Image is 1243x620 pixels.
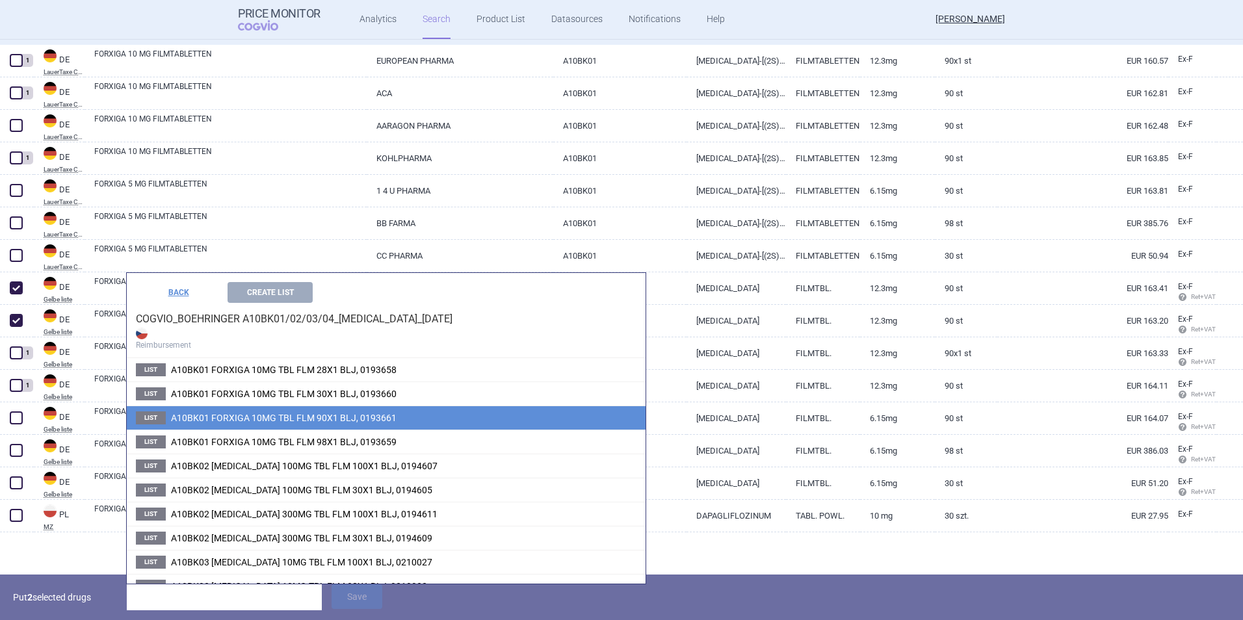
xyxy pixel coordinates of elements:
a: EUR 163.81 [997,175,1168,207]
abbr: Gelbe liste — Gelbe Liste online database by Medizinische Medien Informations GmbH (MMI), Germany [44,361,85,368]
strong: Price Monitor [238,7,321,20]
a: EUR 160.57 [997,45,1168,77]
a: [MEDICAL_DATA] [687,337,786,369]
a: 6.15mg [860,240,935,272]
a: FILMTABLETTEN [786,45,861,77]
a: [MEDICAL_DATA] [687,402,786,434]
a: DEDELauerTaxe CGM [34,113,85,140]
a: FORXIGA 10 MG AARAGON FILMTABLETTEN [94,276,367,299]
abbr: Gelbe liste — Gelbe Liste online database by Medizinische Medien Informations GmbH (MMI), Germany [44,296,85,303]
a: Ex-F Ret+VAT calc [1168,407,1216,437]
span: Ret+VAT calc [1178,488,1228,495]
a: EUR 162.81 [997,77,1168,109]
a: FILMTBL. [786,305,861,337]
img: Germany [44,277,57,290]
a: A10BK01 [553,45,687,77]
a: DAPAGLIFLOZINUM [687,500,786,532]
span: Ex-factory price [1178,412,1193,421]
span: Ex-factory price [1178,120,1193,129]
a: 6.15mg [860,175,935,207]
a: FORXIGA 5 MG FILMTABLETTEN [94,178,367,201]
span: Ex-factory price [1178,152,1193,161]
a: Ex-F [1168,180,1216,200]
span: A10BK01 FORXIGA 10MG TBL FLM 90X1 BLJ, 0193661 [171,413,397,423]
a: FORXIGA 10 MG FILMTABLETTEN [94,81,367,104]
span: Ret+VAT calc [1178,293,1228,300]
a: DEDELauerTaxe CGM [34,211,85,238]
abbr: Gelbe liste — Gelbe Liste online database by Medizinische Medien Informations GmbH (MMI), Germany [44,329,85,335]
a: 90 St [935,110,997,142]
span: List [136,580,166,593]
a: EUR 163.41 [997,272,1168,304]
a: 98 St [935,207,997,239]
a: DEDEGelbe liste [34,471,85,498]
a: FILMTBL. [786,337,861,369]
a: [MEDICAL_DATA]-[(2S)-PROPAN-1,2-DIOL] (1:1)-1-[PERSON_NAME] 12,3 MG [687,142,786,174]
a: [MEDICAL_DATA]-[(2S)-PROPAN-1,2-DIOL] (1:1)-1-[PERSON_NAME] 6,15 MG [687,207,786,239]
abbr: LauerTaxe CGM — Complex database for German drug information provided by commercial provider CGM ... [44,134,85,140]
a: [MEDICAL_DATA] [687,305,786,337]
span: List [136,363,166,376]
img: Germany [44,49,57,62]
a: DEDEGelbe liste [34,438,85,465]
a: 12.3mg [860,142,935,174]
a: DEDEGelbe liste [34,406,85,433]
a: [MEDICAL_DATA] [687,370,786,402]
a: DEDEGelbe liste [34,373,85,400]
span: List [136,532,166,545]
a: Ex-F [1168,505,1216,524]
a: EUR 163.85 [997,142,1168,174]
a: DEDELauerTaxe CGM [34,81,85,108]
abbr: MZ — List of reimbursed medicinal products published by the Ministry of Health, Poland. [44,524,85,530]
a: KOHLPHARMA [367,142,553,174]
a: 6.15mg [860,402,935,434]
span: A10BK02 INVOKANA 300MG TBL FLM 30X1 BLJ, 0194609 [171,533,432,543]
span: List [136,411,166,424]
img: Germany [44,147,57,160]
span: A10BK02 INVOKANA 300MG TBL FLM 100X1 BLJ, 0194611 [171,509,438,519]
span: List [136,508,166,521]
span: Ret+VAT calc [1178,391,1228,398]
button: Create List [228,282,313,303]
a: [MEDICAL_DATA]-[(2S)-PROPAN-1,2-DIOL] (1:1)-1-[PERSON_NAME] 6,15 MG [687,240,786,272]
a: EUR 163.33 [997,337,1168,369]
a: 12.3mg [860,370,935,402]
span: Ex-factory price [1178,380,1193,389]
a: FILMTABLETTEN [786,77,861,109]
a: FORXIGA 5 MG BB FARMA FILMTABLETTEN [94,438,367,461]
a: A10BK01 [553,207,687,239]
span: Ex-factory price [1178,55,1193,64]
img: Germany [44,472,57,485]
span: Ret+VAT calc [1178,423,1228,430]
a: Ex-F [1168,245,1216,265]
a: FORXIGA 10 MG FILMTABLETTEN [94,113,367,136]
div: 1 [21,379,33,392]
span: COGVIO [238,20,296,31]
a: PLPLMZ [34,503,85,530]
abbr: LauerTaxe CGM — Complex database for German drug information provided by commercial provider CGM ... [44,101,85,108]
a: 90 St [935,175,997,207]
a: FORXIGA [94,503,367,526]
a: 1 4 U PHARMA [367,175,553,207]
span: List [136,556,166,569]
a: 90X1 ST [935,337,997,369]
a: DEDEGelbe liste [34,341,85,368]
a: Ex-F [1168,50,1216,70]
a: [MEDICAL_DATA] [687,435,786,467]
a: 90X1 St [935,45,997,77]
a: DEDEGelbe liste [34,308,85,335]
a: [MEDICAL_DATA] [687,467,786,499]
a: [MEDICAL_DATA]-[(2S)-PROPAN-1,2-DIOL] (1:1)-1-[PERSON_NAME] 6,15 MG [687,175,786,207]
a: FORXIGA 10 MG FILMTABLETTEN [94,146,367,169]
h4: COGVIO_BOEHRINGER A10BK01/02/03/04_[MEDICAL_DATA]_[DATE] [127,303,646,358]
a: Ex-F Ret+VAT calc [1168,440,1216,470]
a: 10 mg [860,500,935,532]
img: Germany [44,407,57,420]
a: 30 szt. [935,500,997,532]
img: Germany [44,82,57,95]
abbr: Gelbe liste — Gelbe Liste online database by Medizinische Medien Informations GmbH (MMI), Germany [44,459,85,465]
abbr: LauerTaxe CGM — Complex database for German drug information provided by commercial provider CGM ... [44,69,85,75]
a: FORXIGA 5 MG CC PHARMA FILMTABLETTEN [94,471,367,494]
span: List [136,387,166,400]
a: CC PHARMA [367,240,553,272]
